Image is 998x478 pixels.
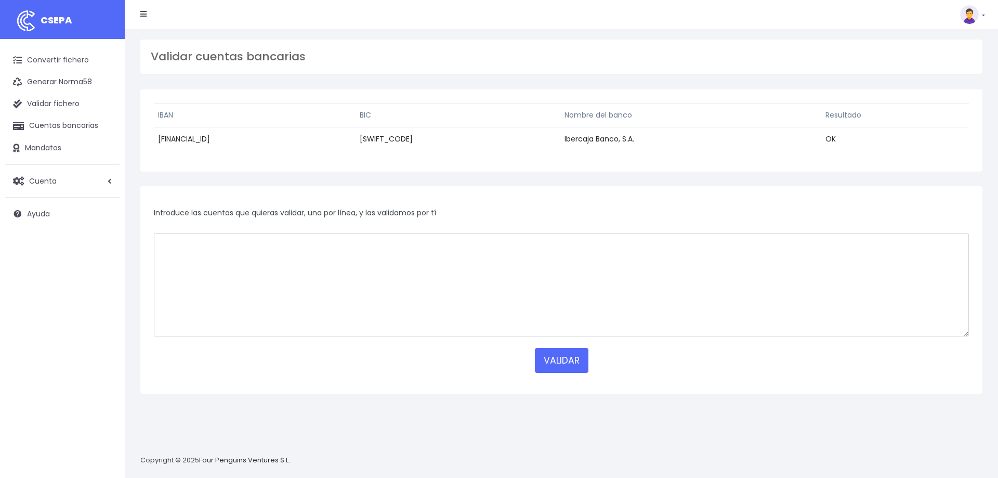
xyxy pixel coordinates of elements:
span: Introduce las cuentas que quieras validar, una por línea, y las validamos por tí [154,208,436,218]
a: Ayuda [5,203,120,225]
th: Resultado [821,104,969,127]
a: Validar fichero [5,93,120,115]
td: [FINANCIAL_ID] [154,127,356,151]
a: Cuenta [5,170,120,192]
img: profile [960,5,979,24]
td: OK [821,127,969,151]
span: Ayuda [27,209,50,219]
span: CSEPA [41,14,72,27]
span: Cuenta [29,175,57,186]
img: logo [13,8,39,34]
td: Ibercaja Banco, S.A. [560,127,821,151]
button: VALIDAR [535,348,588,373]
a: Convertir fichero [5,49,120,71]
a: Cuentas bancarias [5,115,120,137]
th: IBAN [154,104,356,127]
a: Four Penguins Ventures S.L. [199,455,290,465]
th: BIC [356,104,561,127]
a: Mandatos [5,137,120,159]
a: Generar Norma58 [5,71,120,93]
h3: Validar cuentas bancarias [151,50,972,63]
td: [SWIFT_CODE] [356,127,561,151]
th: Nombre del banco [560,104,821,127]
p: Copyright © 2025 . [140,455,292,466]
